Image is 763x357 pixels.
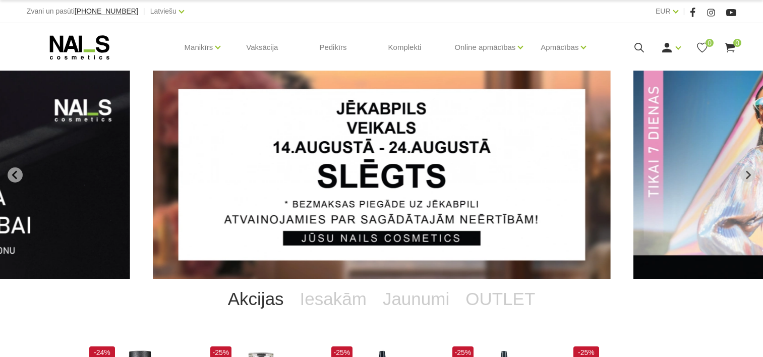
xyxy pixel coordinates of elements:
a: Komplekti [380,23,430,72]
a: Jaunumi [375,279,457,319]
a: Manikīrs [185,27,213,68]
a: EUR [656,5,671,17]
a: Apmācības [541,27,578,68]
a: 0 [696,41,709,54]
a: [PHONE_NUMBER] [75,8,138,15]
span: 0 [733,39,741,47]
a: OUTLET [457,279,543,319]
span: [PHONE_NUMBER] [75,7,138,15]
a: Akcijas [220,279,292,319]
li: 1 of 12 [153,71,611,279]
a: Pedikīrs [311,23,355,72]
a: Online apmācības [454,27,515,68]
a: Vaksācija [238,23,286,72]
span: | [683,5,685,18]
div: Zvani un pasūti [27,5,138,18]
button: Next slide [740,167,755,183]
span: | [143,5,145,18]
a: 0 [724,41,736,54]
button: Go to last slide [8,167,23,183]
span: 0 [706,39,714,47]
a: Iesakām [292,279,375,319]
a: Latviešu [150,5,177,17]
